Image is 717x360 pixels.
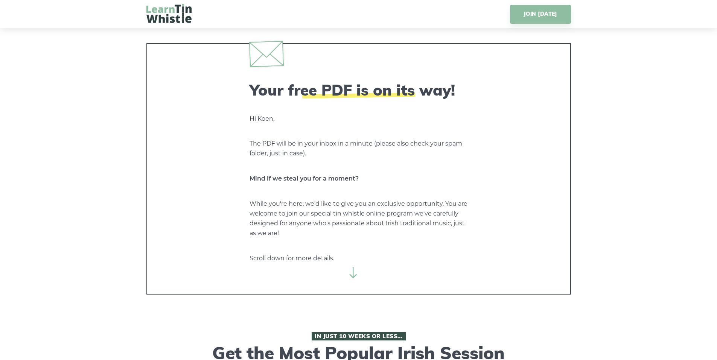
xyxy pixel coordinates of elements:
p: Scroll down for more details. [250,254,468,263]
a: JOIN [DATE] [510,5,571,24]
p: The PDF will be in your inbox in a minute (please also check your spam folder, just in case). [250,139,468,158]
strong: Mind if we steal you for a moment? [250,175,359,182]
p: Hi Koen, [250,114,468,124]
span: In Just 10 Weeks or Less… [312,332,406,340]
p: While you're here, we'd like to give you an exclusive opportunity. You are welcome to join our sp... [250,199,468,238]
h2: Your free PDF is on its way! [250,81,468,99]
img: LearnTinWhistle.com [146,4,192,23]
img: envelope.svg [249,41,283,67]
